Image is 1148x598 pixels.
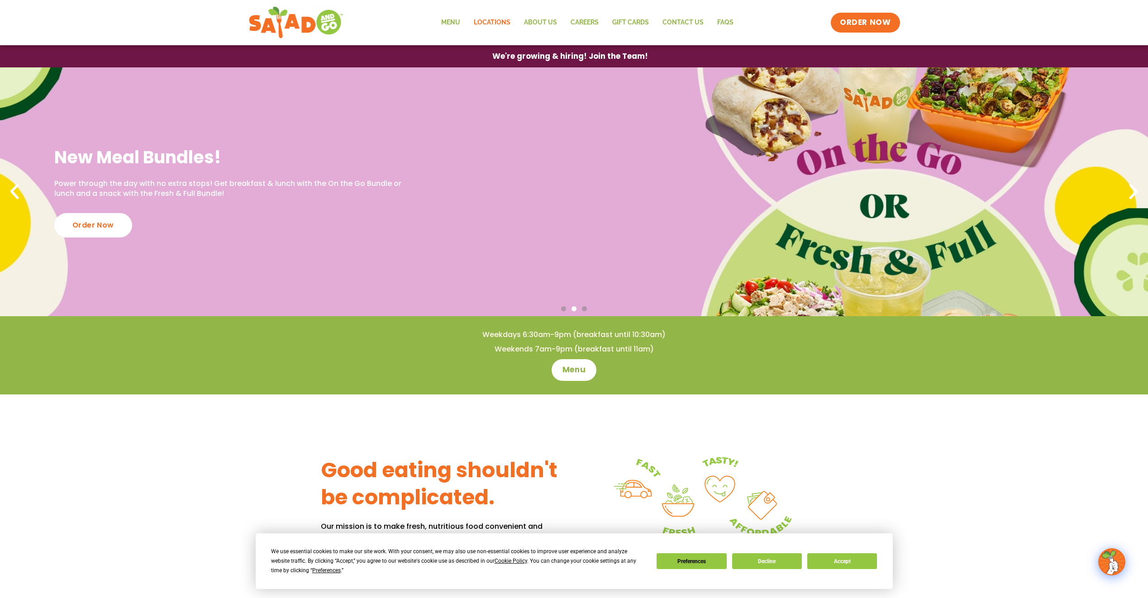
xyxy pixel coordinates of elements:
span: Go to slide 1 [561,306,566,311]
a: Locations [467,12,517,33]
h2: New Meal Bundles! [54,146,415,168]
button: Preferences [657,553,726,569]
span: ORDER NOW [840,17,891,28]
span: Go to slide 3 [582,306,587,311]
div: Order Now [54,213,132,237]
div: We use essential cookies to make our site work. With your consent, we may also use non-essential ... [271,547,646,575]
p: Power through the day with no extra stops! Get breakfast & lunch with the On the Go Bundle or lun... [54,179,415,199]
span: Menu [562,365,586,375]
img: wpChatIcon [1099,549,1124,574]
a: ORDER NOW [831,13,900,33]
img: new-SAG-logo-768×292 [248,5,344,41]
a: Menu [552,359,596,381]
a: GIFT CARDS [605,12,656,33]
span: Cookie Policy [495,558,527,564]
a: Menu [434,12,467,33]
a: FAQs [710,12,740,33]
button: Decline [732,553,802,569]
h4: Weekdays 6:30am-9pm (breakfast until 10:30am) [18,330,1130,340]
span: Preferences [312,567,341,574]
p: Our mission is to make fresh, nutritious food convenient and affordable for ALL. [321,520,574,545]
nav: Menu [434,12,740,33]
h3: Good eating shouldn't be complicated. [321,457,574,511]
div: Previous slide [5,182,24,202]
span: Go to slide 2 [572,306,576,311]
span: We're growing & hiring! Join the Team! [492,52,648,60]
h4: Weekends 7am-9pm (breakfast until 11am) [18,344,1130,354]
a: Careers [564,12,605,33]
div: Cookie Consent Prompt [256,533,893,589]
div: Next slide [1124,182,1143,202]
a: About Us [517,12,564,33]
a: We're growing & hiring! Join the Team! [479,46,662,67]
button: Accept [807,553,877,569]
a: Contact Us [656,12,710,33]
